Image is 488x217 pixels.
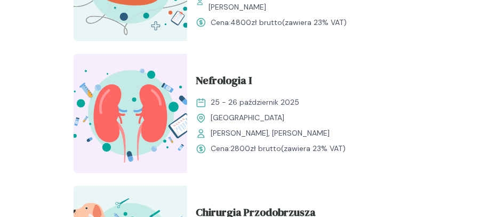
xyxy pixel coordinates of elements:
img: ZpbSsR5LeNNTxNrh_Nefro_T.svg [74,54,187,173]
a: Nefrologia I [196,72,406,93]
span: [PERSON_NAME], [PERSON_NAME] [211,128,330,139]
span: 2800 zł brutto [230,144,281,153]
span: [GEOGRAPHIC_DATA] [211,112,284,123]
span: Nefrologia I [196,72,252,93]
span: Cena: (zawiera 23% VAT) [211,17,347,28]
span: 4800 zł brutto [230,18,282,27]
span: Cena: (zawiera 23% VAT) [211,143,346,154]
span: 25 - 26 październik 2025 [211,97,299,108]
